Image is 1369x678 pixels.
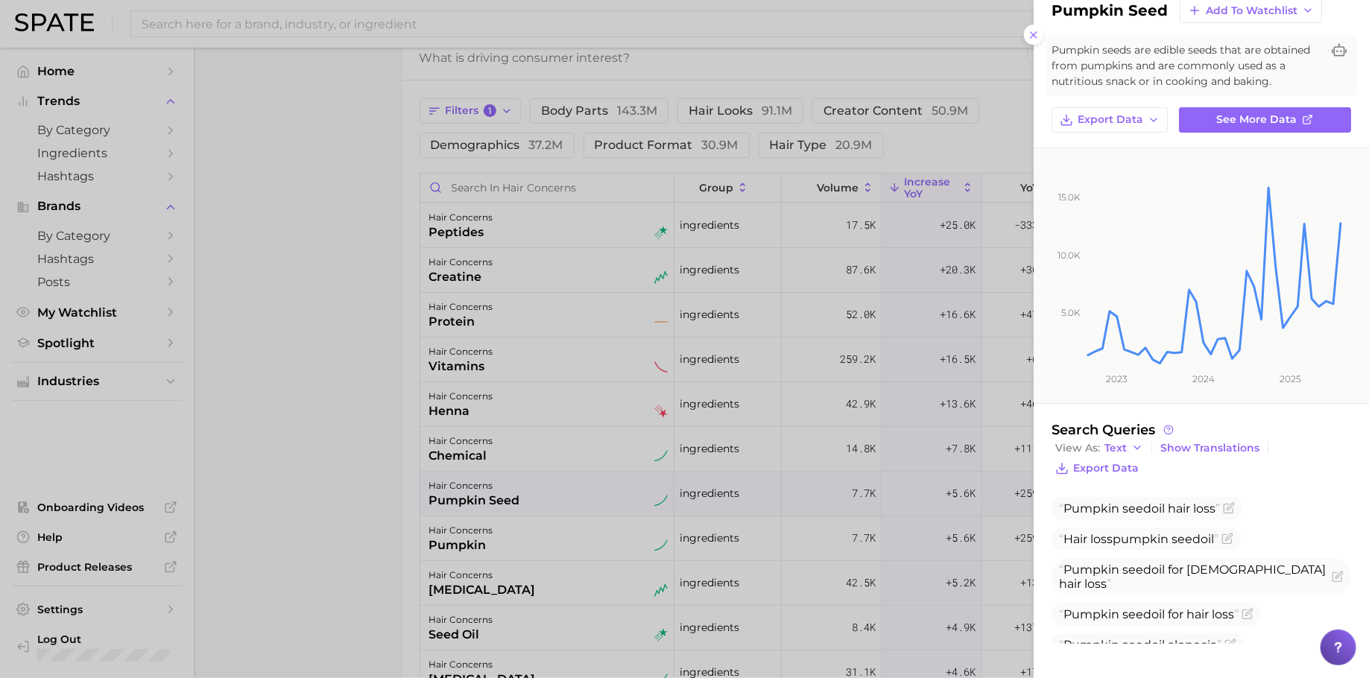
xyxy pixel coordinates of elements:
[1078,113,1143,126] span: Export Data
[1059,501,1220,516] span: oil hair loss
[1059,563,1326,591] span: oil for [DEMOGRAPHIC_DATA] hair loss
[1122,501,1151,516] span: seed
[1052,1,1168,19] h2: pumpkin seed
[1223,502,1235,514] button: Flag as miscategorized or irrelevant
[1122,638,1151,652] span: seed
[1055,444,1100,452] span: View As
[1122,607,1151,621] span: seed
[1063,607,1119,621] span: Pumpkin
[1104,444,1127,452] span: Text
[1063,501,1119,516] span: Pumpkin
[1172,532,1201,546] span: seed
[1052,422,1176,438] span: Search Queries
[1224,639,1236,650] button: Flag as miscategorized or irrelevant
[1063,638,1119,652] span: Pumpkin
[1122,563,1151,577] span: seed
[1106,373,1128,384] tspan: 2023
[1061,307,1081,318] tspan: 5.0k
[1221,533,1233,545] button: Flag as miscategorized or irrelevant
[1063,563,1119,577] span: Pumpkin
[1113,532,1169,546] span: pumpkin
[1280,373,1301,384] tspan: 2025
[1052,438,1147,457] button: View AsText
[1052,107,1168,133] button: Export Data
[1157,438,1263,458] button: Show Translations
[1242,608,1253,620] button: Flag as miscategorized or irrelevant
[1160,442,1259,454] span: Show Translations
[1059,532,1218,546] span: Hair loss oil
[1058,191,1081,203] tspan: 15.0k
[1217,113,1297,126] span: See more data
[1073,462,1139,475] span: Export Data
[1057,250,1081,261] tspan: 10.0k
[1332,571,1344,583] button: Flag as miscategorized or irrelevant
[1206,4,1297,17] span: Add to Watchlist
[1179,107,1351,133] a: See more data
[1059,607,1239,621] span: oil for hair loss
[1052,42,1321,89] span: Pumpkin seeds are edible seeds that are obtained from pumpkins and are commonly used as a nutriti...
[1192,373,1215,384] tspan: 2024
[1052,458,1142,479] button: Export Data
[1059,638,1221,652] span: oil alopecia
